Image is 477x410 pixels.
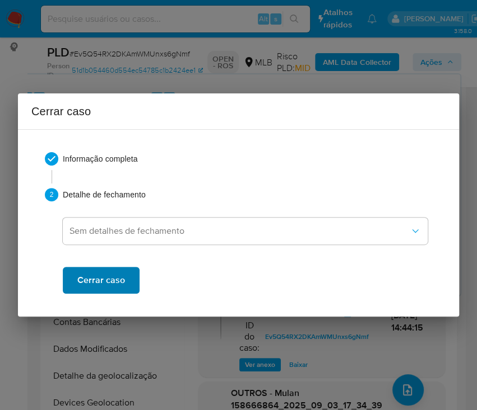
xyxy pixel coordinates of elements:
button: Cerrar caso [63,267,140,294]
span: Cerrar caso [77,268,125,293]
span: Sem detalhes de fechamento [70,225,410,237]
text: 2 [50,191,54,199]
span: Detalhe de fechamento [63,189,432,200]
button: dropdown-closure-detail [63,218,428,244]
span: Informação completa [63,153,432,164]
h2: Cerrar caso [31,102,446,120]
